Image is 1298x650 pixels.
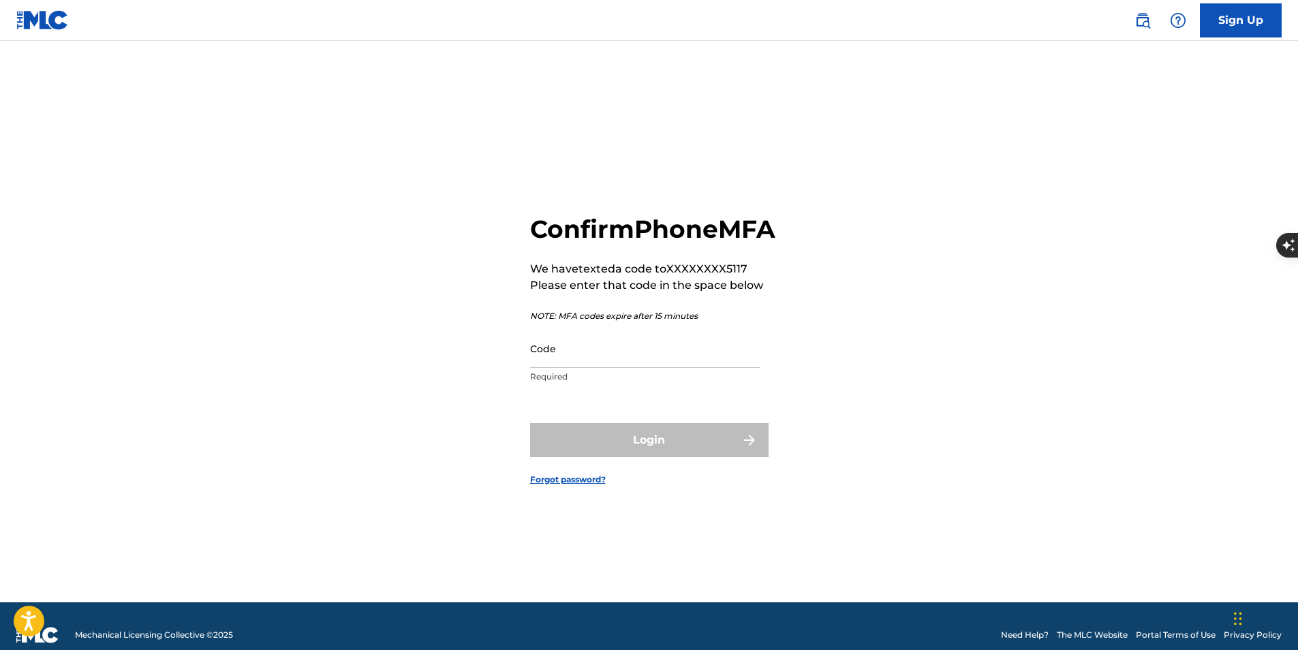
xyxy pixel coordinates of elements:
a: Forgot password? [530,474,606,486]
a: Privacy Policy [1224,629,1282,641]
a: Public Search [1129,7,1156,34]
img: logo [16,627,59,643]
h2: Confirm Phone MFA [530,214,775,245]
a: Sign Up [1200,3,1282,37]
p: We have texted a code to XXXXXXXX5117 [530,261,775,277]
a: Portal Terms of Use [1136,629,1216,641]
p: Required [530,371,760,383]
a: The MLC Website [1057,629,1128,641]
p: NOTE: MFA codes expire after 15 minutes [530,310,775,322]
img: MLC Logo [16,10,69,30]
div: Help [1164,7,1192,34]
img: help [1170,12,1186,29]
img: search [1134,12,1151,29]
p: Please enter that code in the space below [530,277,775,294]
a: Need Help? [1001,629,1049,641]
div: Drag [1234,598,1242,639]
span: Mechanical Licensing Collective © 2025 [75,629,233,641]
iframe: Chat Widget [1230,585,1298,650]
